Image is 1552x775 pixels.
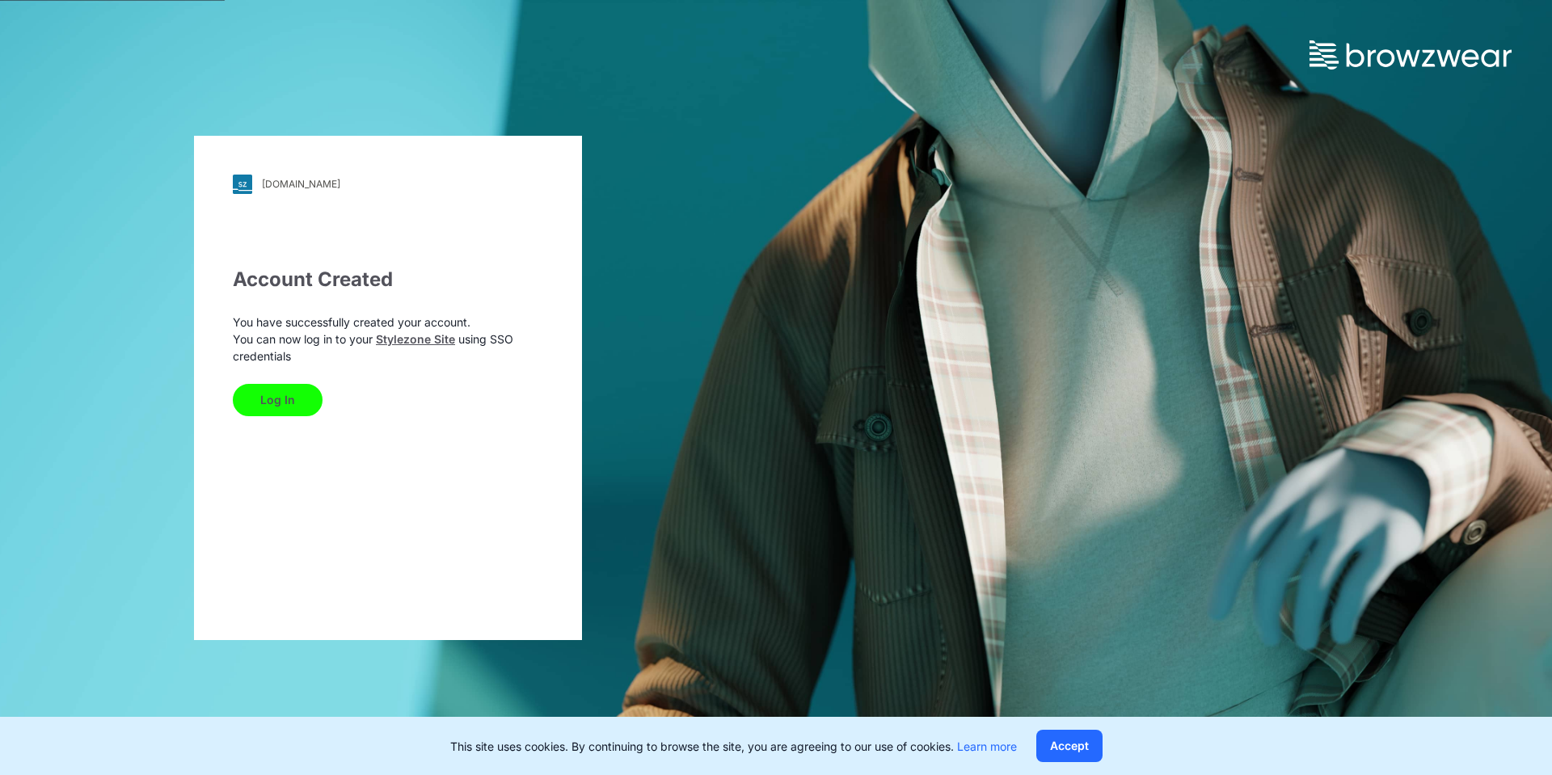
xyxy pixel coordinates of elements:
a: [DOMAIN_NAME] [233,175,543,194]
p: You have successfully created your account. [233,314,543,331]
button: Accept [1036,730,1103,762]
div: Account Created [233,265,543,294]
a: Stylezone Site [376,332,455,346]
a: Learn more [957,739,1017,753]
button: Log In [233,384,323,416]
div: [DOMAIN_NAME] [262,178,340,190]
img: svg+xml;base64,PHN2ZyB3aWR0aD0iMjgiIGhlaWdodD0iMjgiIHZpZXdCb3g9IjAgMCAyOCAyOCIgZmlsbD0ibm9uZSIgeG... [233,175,252,194]
p: This site uses cookies. By continuing to browse the site, you are agreeing to our use of cookies. [450,738,1017,755]
p: You can now log in to your using SSO credentials [233,331,543,364]
img: browzwear-logo.73288ffb.svg [1309,40,1512,69]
